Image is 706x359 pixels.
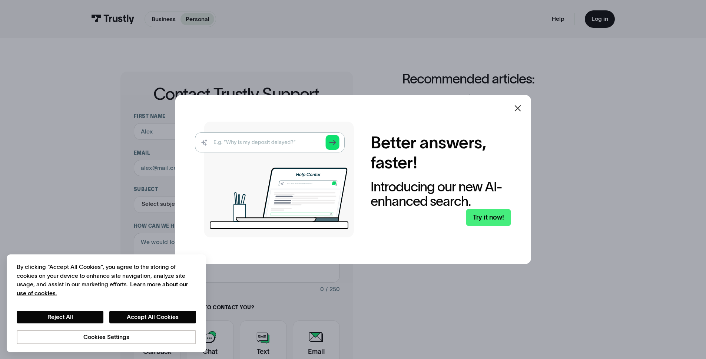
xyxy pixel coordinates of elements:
[371,179,511,209] div: Introducing our new AI-enhanced search.
[17,263,196,297] div: By clicking “Accept All Cookies”, you agree to the storing of cookies on your device to enhance s...
[17,330,196,344] button: Cookies Settings
[17,263,196,344] div: Privacy
[466,209,511,226] a: Try it now!
[17,311,103,323] button: Reject All
[7,254,206,352] div: Cookie banner
[109,311,196,323] button: Accept All Cookies
[371,133,511,173] h2: Better answers, faster!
